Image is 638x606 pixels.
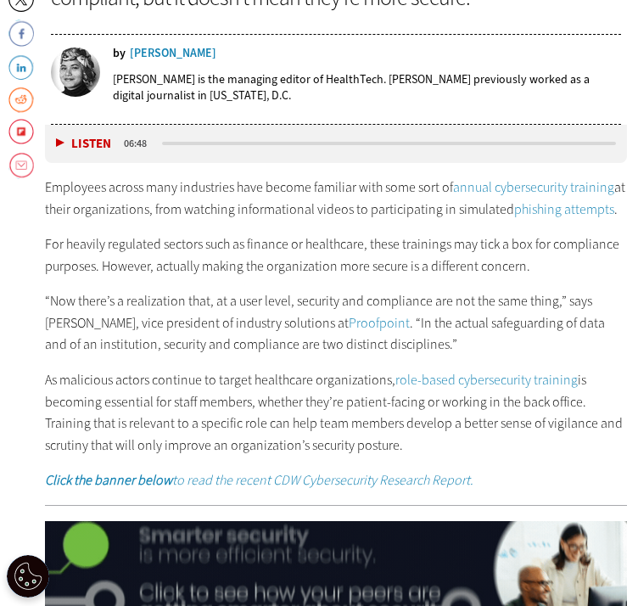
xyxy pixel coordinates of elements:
span: by [113,48,126,59]
img: Teta-Alim [51,48,100,97]
p: “Now there’s a realization that, at a user level, security and compliance are not the same thing,... [45,290,626,356]
a: phishing attempts [514,200,614,218]
em: to read the recent CDW Cybersecurity Research Report. [45,471,473,489]
a: Click the banner belowto read the recent CDW Cybersecurity Research Report. [45,471,473,489]
a: role-based cybersecurity training [395,371,578,389]
div: duration [121,136,159,151]
p: For heavily regulated sectors such as finance or healthcare, these trainings may tick a box for c... [45,233,626,277]
div: media player [45,125,626,163]
button: Open Preferences [7,555,49,598]
a: annual cybersecurity training [453,178,614,196]
div: Cookie Settings [7,555,49,598]
p: Employees across many industries have become familiar with some sort of at their organizations, f... [45,177,626,220]
a: Proofpoint [349,314,410,332]
p: [PERSON_NAME] is the managing editor of HealthTech. [PERSON_NAME] previously worked as a digital ... [113,71,621,104]
button: Listen [56,137,111,150]
strong: Click the banner below [45,471,172,489]
a: [PERSON_NAME] [130,48,216,59]
p: As malicious actors continue to target healthcare organizations, is becoming essential for staff ... [45,369,626,456]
